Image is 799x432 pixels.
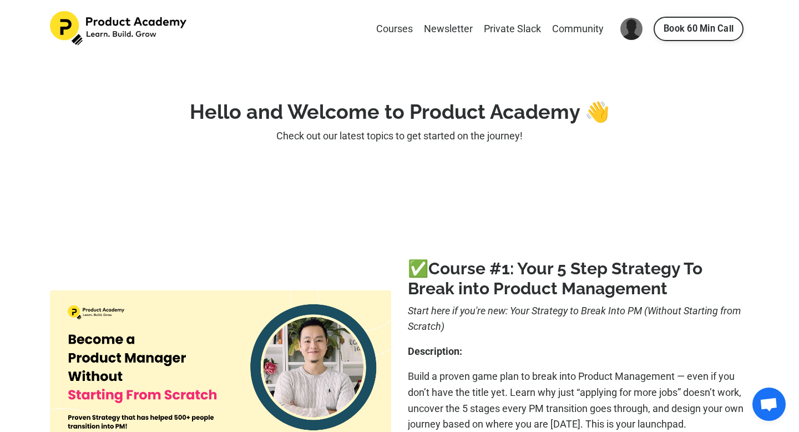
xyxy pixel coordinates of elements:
[484,21,541,37] a: Private Slack
[424,21,473,37] a: Newsletter
[190,100,610,123] strong: Hello and Welcome to Product Academy 👋
[428,259,502,278] a: Course #
[552,21,604,37] a: Community
[408,259,502,278] b: ✅
[408,345,462,357] b: Description:
[50,128,749,144] p: Check out our latest topics to get started on the journey!
[408,259,702,298] a: 1: Your 5 Step Strategy To Break into Product Management
[50,11,189,46] img: Product Academy Logo
[654,17,744,41] a: Book 60 Min Call
[408,305,741,333] i: Start here if you're new: Your Strategy to Break Into PM (Without Starting from Scratch)
[376,21,413,37] a: Courses
[752,388,786,421] a: Open chat
[620,18,643,40] img: User Avatar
